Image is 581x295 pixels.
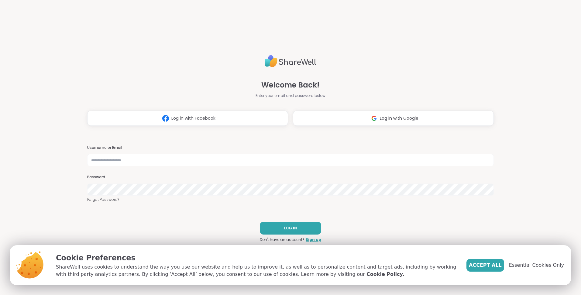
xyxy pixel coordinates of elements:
[160,113,171,124] img: ShareWell Logomark
[256,93,325,98] span: Enter your email and password below
[469,262,502,269] span: Accept All
[87,111,288,126] button: Log in with Facebook
[380,115,418,122] span: Log in with Google
[171,115,215,122] span: Log in with Facebook
[56,252,457,263] p: Cookie Preferences
[260,222,321,235] button: LOG IN
[466,259,504,272] button: Accept All
[306,237,321,242] a: Sign up
[293,111,494,126] button: Log in with Google
[87,175,494,180] h3: Password
[261,80,319,91] span: Welcome Back!
[368,113,380,124] img: ShareWell Logomark
[87,145,494,150] h3: Username or Email
[284,225,297,231] span: LOG IN
[87,197,494,202] a: Forgot Password?
[56,263,457,278] p: ShareWell uses cookies to understand the way you use our website and help us to improve it, as we...
[260,237,304,242] span: Don't have an account?
[265,53,316,70] img: ShareWell Logo
[509,262,564,269] span: Essential Cookies Only
[366,271,404,278] a: Cookie Policy.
